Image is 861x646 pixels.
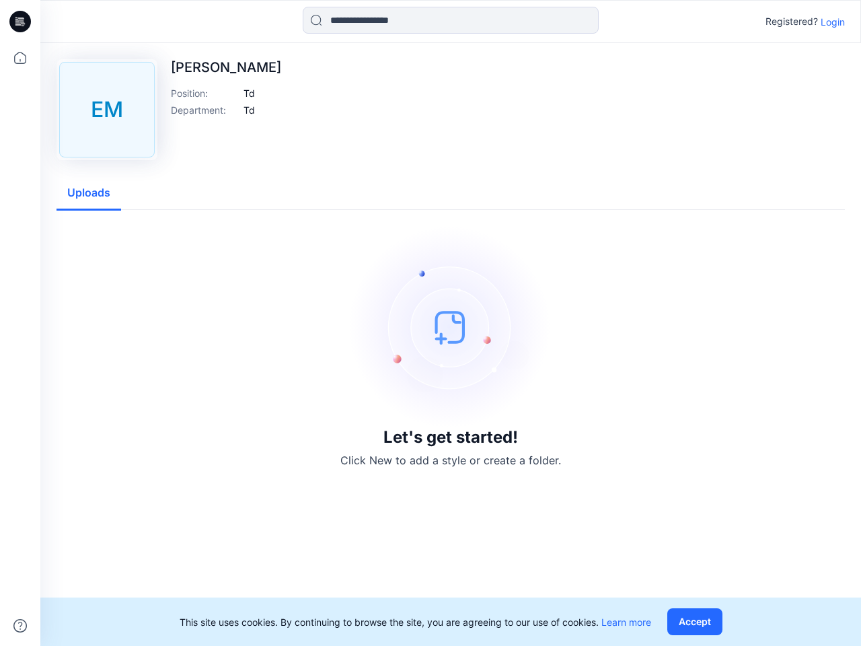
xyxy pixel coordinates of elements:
[59,62,155,157] div: EM
[821,15,845,29] p: Login
[180,615,651,629] p: This site uses cookies. By continuing to browse the site, you are agreeing to our use of cookies.
[350,226,552,428] img: empty-state-image.svg
[383,428,518,447] h3: Let's get started!
[340,452,561,468] p: Click New to add a style or create a folder.
[171,86,238,100] p: Position :
[244,103,255,117] p: Td
[171,103,238,117] p: Department :
[765,13,818,30] p: Registered?
[244,86,255,100] p: Td
[667,608,722,635] button: Accept
[171,59,281,75] p: [PERSON_NAME]
[601,616,651,628] a: Learn more
[57,176,121,211] button: Uploads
